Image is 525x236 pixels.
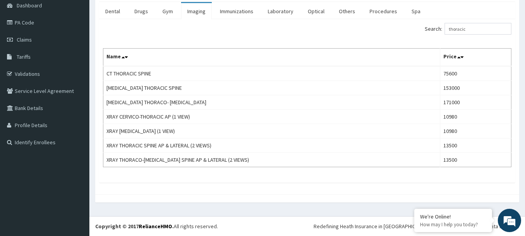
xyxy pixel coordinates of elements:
div: Chat with us now [40,44,131,54]
a: Procedures [363,3,403,19]
footer: All rights reserved. [89,216,525,236]
td: XRAY THORACO-[MEDICAL_DATA] SPINE AP & LATERAL (2 VIEWS) [103,153,440,167]
label: Search: [425,23,511,35]
div: We're Online! [420,213,486,220]
td: 13500 [440,138,511,153]
td: XRAY [MEDICAL_DATA] (1 VIEW) [103,124,440,138]
td: XRAY CERVICO-THORACIC AP (1 VIEW) [103,110,440,124]
th: Name [103,49,440,66]
span: We're online! [45,69,107,148]
input: Search: [445,23,511,35]
a: Others [333,3,361,19]
a: Optical [302,3,331,19]
span: Tariffs [17,53,31,60]
td: CT THORACIC SPINE [103,66,440,81]
td: 75600 [440,66,511,81]
span: Dashboard [17,2,42,9]
a: Imaging [181,3,212,19]
td: 13500 [440,153,511,167]
td: 171000 [440,95,511,110]
td: [MEDICAL_DATA] THORACIC SPINE [103,81,440,95]
span: Claims [17,36,32,43]
td: 10980 [440,124,511,138]
img: d_794563401_company_1708531726252_794563401 [14,39,31,58]
td: 153000 [440,81,511,95]
p: How may I help you today? [420,221,486,228]
a: Immunizations [214,3,260,19]
th: Price [440,49,511,66]
a: Dental [99,3,126,19]
div: Redefining Heath Insurance in [GEOGRAPHIC_DATA] using Telemedicine and Data Science! [314,222,519,230]
textarea: Type your message and hit 'Enter' [4,155,148,182]
a: Laboratory [262,3,300,19]
a: RelianceHMO [139,223,172,230]
td: XRAY THORACIC SPINE AP & LATERAL (2 VIEWS) [103,138,440,153]
td: [MEDICAL_DATA] THORACO- [MEDICAL_DATA] [103,95,440,110]
a: Gym [156,3,179,19]
div: Minimize live chat window [127,4,146,23]
td: 10980 [440,110,511,124]
a: Drugs [128,3,154,19]
strong: Copyright © 2017 . [95,223,174,230]
a: Spa [405,3,427,19]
